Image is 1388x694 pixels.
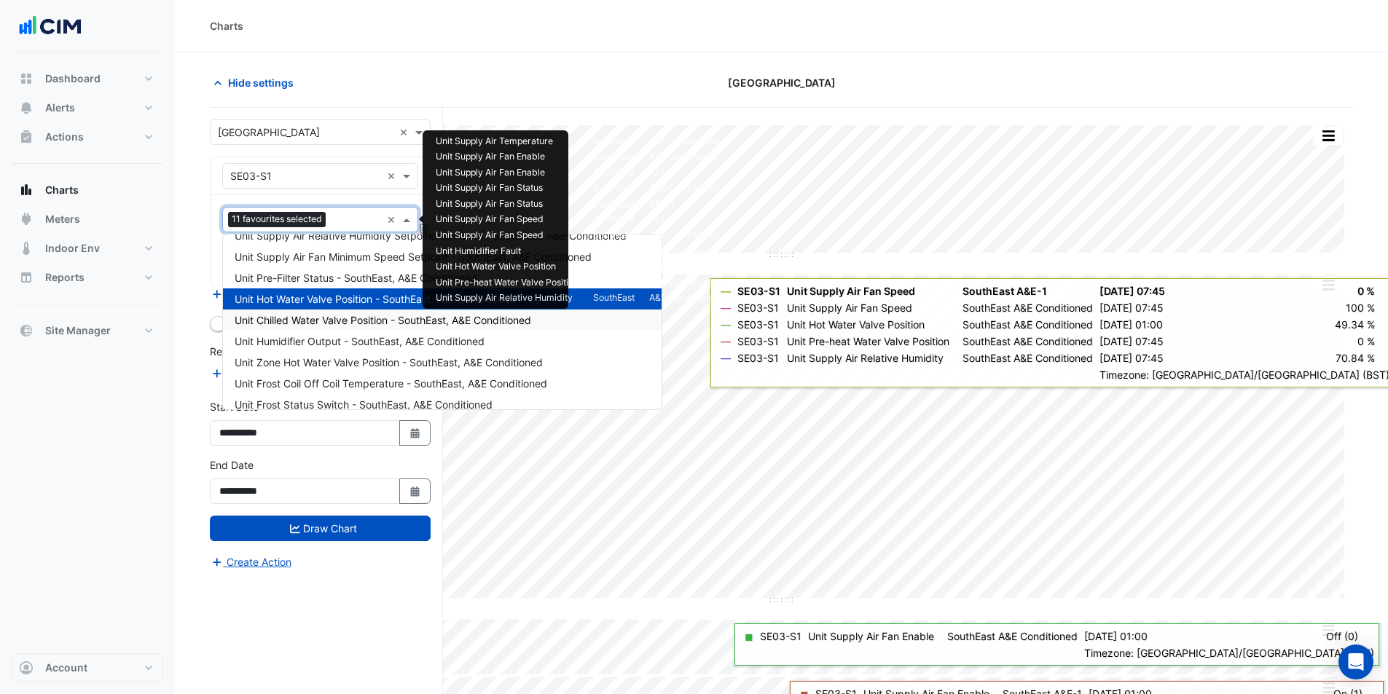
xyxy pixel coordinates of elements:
[428,165,586,181] td: Unit Supply Air Fan Enable
[45,212,80,226] span: Meters
[586,227,642,243] td: SouthEast
[399,125,412,140] span: Clear
[428,212,586,228] td: Unit Supply Air Fan Speed
[235,251,592,263] span: Unit Supply Air Fan Minimum Speed Setpoint - SouthEast, A&E Conditioned
[409,427,422,439] fa-icon: Select Date
[228,75,294,90] span: Hide settings
[210,399,259,414] label: Start Date
[19,183,34,197] app-icon: Charts
[409,485,422,497] fa-icon: Select Date
[12,316,163,345] button: Site Manager
[235,377,547,390] span: Unit Frost Coil Off Coil Temperature - SouthEast, A&E Conditioned
[642,165,726,181] td: A&E-1
[1314,127,1343,145] button: More Options
[428,133,586,149] td: Unit Supply Air Temperature
[586,275,642,291] td: SouthEast
[586,165,642,181] td: SouthEast
[428,196,586,212] td: Unit Supply Air Fan Status
[19,241,34,256] app-icon: Indoor Env
[228,212,326,226] span: 11 favourites selected
[428,243,586,259] td: Unit Humidifier Fault
[12,64,163,93] button: Dashboard
[428,291,586,307] td: Unit Supply Air Relative Humidity
[642,196,726,212] td: A&E-1
[235,398,493,411] span: Unit Frost Status Switch - SouthEast, A&E Conditioned
[1314,621,1343,639] button: More Options
[428,149,586,165] td: Unit Supply Air Fan Enable
[642,227,726,243] td: A&E Conditioned
[17,12,83,41] img: Company Logo
[235,293,516,305] span: Unit Hot Water Valve Position - SouthEast, A&E Conditioned
[45,323,111,338] span: Site Manager
[12,653,163,682] button: Account
[210,553,292,570] button: Create Action
[642,149,726,165] td: A&E Conditioned
[586,181,642,197] td: SouthEast
[642,291,726,307] td: A&E Conditioned
[387,168,399,184] span: Clear
[428,275,586,291] td: Unit Pre-heat Water Valve Position
[12,122,163,151] button: Actions
[19,71,34,86] app-icon: Dashboard
[1338,644,1373,679] div: Open Intercom Messenger
[642,212,726,228] td: A&E-1
[235,335,485,347] span: Unit Humidifier Output - SouthEast, A&E Conditioned
[642,243,726,259] td: A&E Conditioned
[642,181,726,197] td: A&E Conditioned
[45,183,79,197] span: Charts
[642,275,726,291] td: A&E Conditioned
[210,18,243,33] div: Charts
[12,234,163,263] button: Indoor Env
[45,270,85,285] span: Reports
[45,100,75,115] span: Alerts
[19,130,34,144] app-icon: Actions
[586,196,642,212] td: SouthEast
[210,70,303,95] button: Hide settings
[586,149,642,165] td: SouthEast
[12,93,163,122] button: Alerts
[210,516,431,541] button: Draw Chart
[210,365,318,382] button: Add Reference Line
[19,323,34,338] app-icon: Site Manager
[222,234,662,410] ng-dropdown-panel: Options list
[1314,276,1343,294] button: More Options
[586,133,642,149] td: SouthEast
[235,272,477,284] span: Unit Pre-Filter Status - SouthEast, A&E Conditioned
[428,181,586,197] td: Unit Supply Air Fan Status
[642,133,726,149] td: A&E Conditioned
[586,291,642,307] td: SouthEast
[210,286,298,303] button: Add Equipment
[235,314,531,326] span: Unit Chilled Water Valve Position - SouthEast, A&E Conditioned
[235,356,543,368] span: Unit Zone Hot Water Valve Position - SouthEast, A&E Conditioned
[45,661,87,675] span: Account
[19,270,34,285] app-icon: Reports
[642,259,726,275] td: A&E Conditioned
[19,100,34,115] app-icon: Alerts
[19,212,34,226] app-icon: Meters
[428,227,586,243] td: Unit Supply Air Fan Speed
[210,344,286,359] label: Reference Lines
[387,212,399,227] span: Clear
[586,212,642,228] td: SouthEast
[728,75,836,90] span: [GEOGRAPHIC_DATA]
[210,457,254,473] label: End Date
[428,259,586,275] td: Unit Hot Water Valve Position
[586,243,642,259] td: SouthEast
[12,263,163,292] button: Reports
[12,176,163,205] button: Charts
[45,241,100,256] span: Indoor Env
[586,259,642,275] td: SouthEast
[235,229,627,242] span: Unit Supply Air Relative Humidity Setpoint Maximum - SouthEast, A&E Conditioned
[45,130,84,144] span: Actions
[45,71,101,86] span: Dashboard
[12,205,163,234] button: Meters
